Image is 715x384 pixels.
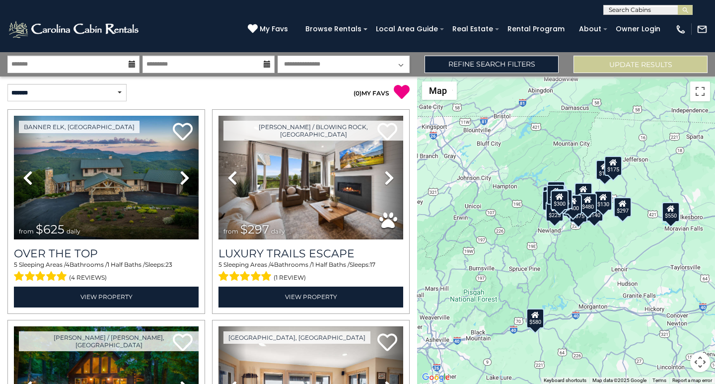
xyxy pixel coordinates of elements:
span: Map [429,85,447,96]
a: Over The Top [14,247,199,260]
a: Add to favorites [173,122,193,143]
a: View Property [218,287,403,307]
img: Google [420,371,452,384]
img: White-1-2.png [7,19,142,39]
div: $550 [662,202,680,222]
div: $230 [542,190,560,210]
div: $480 [579,193,597,213]
div: $425 [547,184,565,204]
span: (4 reviews) [69,271,107,284]
a: About [574,21,606,37]
span: 1 Half Baths / [107,261,145,268]
a: Real Estate [447,21,498,37]
div: $125 [547,181,565,201]
div: $400 [564,194,582,214]
a: Browse Rentals [300,21,366,37]
div: $625 [555,189,572,209]
span: 1 Half Baths / [312,261,350,268]
a: [GEOGRAPHIC_DATA], [GEOGRAPHIC_DATA] [223,331,370,344]
a: Owner Login [611,21,665,37]
a: Add to favorites [377,332,397,354]
span: from [19,228,34,235]
span: daily [271,228,285,235]
span: 5 [14,261,17,268]
a: Banner Elk, [GEOGRAPHIC_DATA] [19,121,140,133]
span: $297 [240,222,269,236]
span: 0 [356,89,359,97]
div: Sleeping Areas / Bathrooms / Sleeps: [14,260,199,284]
span: My Favs [260,24,288,34]
div: $225 [546,202,564,222]
div: $349 [574,183,592,203]
div: $130 [594,191,612,211]
img: mail-regular-white.png [697,24,708,35]
div: $175 [604,155,622,175]
a: Terms [652,378,666,383]
a: Luxury Trails Escape [218,247,403,260]
a: My Favs [248,24,290,35]
span: $625 [36,222,65,236]
span: from [223,228,238,235]
button: Keyboard shortcuts [544,377,586,384]
a: [PERSON_NAME] / [PERSON_NAME], [GEOGRAPHIC_DATA] [19,331,199,351]
span: Map data ©2025 Google [592,378,646,383]
a: Rental Program [502,21,570,37]
img: thumbnail_168695581.jpeg [218,116,403,239]
div: $300 [551,190,569,210]
button: Change map style [422,81,457,100]
img: phone-regular-white.png [675,24,686,35]
a: [PERSON_NAME] / Blowing Rock, [GEOGRAPHIC_DATA] [223,121,403,141]
a: Refine Search Filters [425,56,559,73]
a: (0)MY FAVS [354,89,389,97]
span: daily [67,228,80,235]
div: $297 [614,197,632,217]
div: $580 [526,308,544,328]
button: Update Results [573,56,708,73]
span: 23 [165,261,172,268]
span: 5 [218,261,222,268]
span: 4 [66,261,70,268]
img: thumbnail_167153549.jpeg [14,116,199,239]
a: Open this area in Google Maps (opens a new window) [420,371,452,384]
div: $175 [596,160,614,180]
div: Sleeping Areas / Bathrooms / Sleeps: [218,260,403,284]
div: $140 [585,201,603,221]
span: ( ) [354,89,361,97]
a: Local Area Guide [371,21,443,37]
button: Map camera controls [690,352,710,372]
div: $375 [570,202,587,222]
span: 4 [270,261,274,268]
a: Report a map error [672,378,712,383]
button: Toggle fullscreen view [690,81,710,101]
a: View Property [14,287,199,307]
span: 17 [370,261,375,268]
span: (1 review) [274,271,306,284]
